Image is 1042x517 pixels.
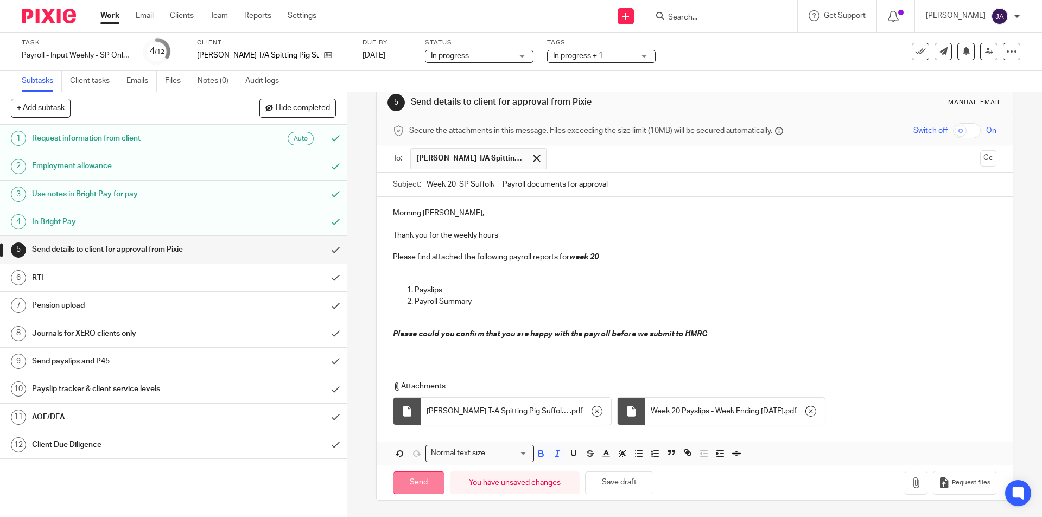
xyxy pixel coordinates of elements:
[32,130,220,146] h1: Request information from client
[198,71,237,92] a: Notes (0)
[244,10,271,21] a: Reports
[571,406,583,417] span: pdf
[32,353,220,369] h1: Send payslips and P45
[980,150,996,167] button: Cc
[393,179,421,190] label: Subject:
[926,10,986,21] p: [PERSON_NAME]
[11,214,26,229] div: 4
[32,270,220,286] h1: RTI
[547,39,656,47] label: Tags
[387,94,405,111] div: 5
[32,214,220,230] h1: In Bright Pay
[259,99,336,117] button: Hide completed
[488,448,528,459] input: Search for option
[32,241,220,258] h1: Send details to client for approval from Pixie
[952,478,990,487] span: Request files
[32,158,220,174] h1: Employment allowance
[197,39,349,47] label: Client
[431,52,469,60] span: In progress
[22,9,76,23] img: Pixie
[276,104,330,113] span: Hide completed
[363,52,385,59] span: [DATE]
[11,410,26,425] div: 11
[393,252,996,263] p: Please find attached the following payroll reports for
[11,99,71,117] button: + Add subtask
[170,10,194,21] a: Clients
[427,406,570,417] span: [PERSON_NAME] T-A Spitting Pig Suffolk - Payroll Summary - Week 20
[553,52,603,60] span: In progress + 1
[11,131,26,146] div: 1
[32,437,220,453] h1: Client Due Diligence
[393,381,976,392] p: Attachments
[363,39,411,47] label: Due by
[421,398,611,425] div: .
[32,325,220,342] h1: Journals for XERO clients only
[948,98,1002,107] div: Manual email
[11,298,26,313] div: 7
[22,50,130,61] div: Payroll - Input Weekly - SP Only #
[409,125,772,136] span: Secure the attachments in this message. Files exceeding the size limit (10MB) will be secured aut...
[393,208,996,219] p: Morning [PERSON_NAME],
[245,71,287,92] a: Audit logs
[11,159,26,174] div: 2
[411,97,718,108] h1: Send details to client for approval from Pixie
[11,242,26,258] div: 5
[70,71,118,92] a: Client tasks
[393,153,405,164] label: To:
[11,187,26,202] div: 3
[416,153,525,164] span: [PERSON_NAME] T/A Spitting Pig Suffolk
[32,186,220,202] h1: Use notes in Bright Pay for pay
[197,50,319,61] p: [PERSON_NAME] T/A Spitting Pig Suffolk
[986,125,996,136] span: On
[100,10,119,21] a: Work
[667,13,765,23] input: Search
[22,39,130,47] label: Task
[991,8,1008,25] img: svg%3E
[11,437,26,452] div: 12
[785,406,797,417] span: pdf
[824,12,866,20] span: Get Support
[913,125,948,136] span: Switch off
[415,285,996,296] p: Payslips
[645,398,825,425] div: .
[32,381,220,397] h1: Payslip tracker & client service levels
[933,471,996,495] button: Request files
[11,354,26,369] div: 9
[425,445,534,462] div: Search for option
[651,406,784,417] span: Week 20 Payslips - Week Ending [DATE]
[393,230,996,241] p: Thank you for the weekly hours
[288,10,316,21] a: Settings
[428,448,487,459] span: Normal text size
[136,10,154,21] a: Email
[210,10,228,21] a: Team
[11,381,26,397] div: 10
[150,45,164,58] div: 4
[165,71,189,92] a: Files
[32,409,220,425] h1: AOE/DEA
[11,326,26,341] div: 8
[393,471,444,495] input: Send
[450,471,580,495] div: You have unsaved changes
[288,132,314,145] div: Auto
[569,253,599,261] em: week 20
[126,71,157,92] a: Emails
[22,71,62,92] a: Subtasks
[393,330,707,338] em: Please could you confirm that you are happy with the payroll before we submit to HMRC
[415,296,996,307] p: Payroll Summary
[155,49,164,55] small: /12
[425,39,533,47] label: Status
[32,297,220,314] h1: Pension upload
[585,471,653,495] button: Save draft
[11,270,26,285] div: 6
